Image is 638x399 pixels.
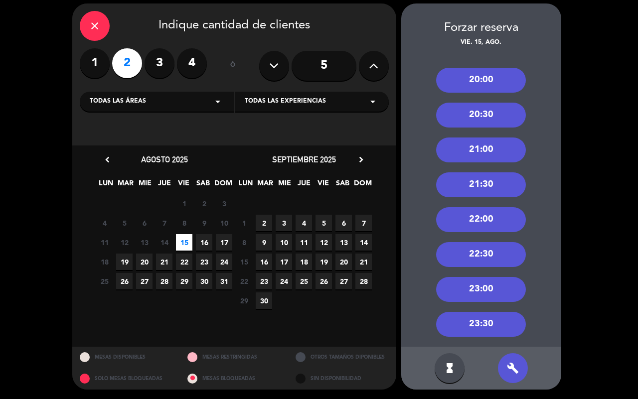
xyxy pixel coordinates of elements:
[256,234,272,251] span: 9
[136,254,153,270] span: 20
[102,154,113,165] i: chevron_left
[116,234,133,251] span: 12
[335,254,352,270] span: 20
[444,362,456,374] i: hourglass_full
[116,254,133,270] span: 19
[335,273,352,289] span: 27
[112,48,142,78] label: 2
[257,177,273,194] span: MAR
[136,234,153,251] span: 13
[436,312,526,337] div: 23:30
[237,177,254,194] span: LUN
[276,215,292,231] span: 3
[217,48,249,83] div: ó
[356,154,366,165] i: chevron_right
[196,195,212,212] span: 2
[96,254,113,270] span: 18
[176,215,192,231] span: 8
[116,273,133,289] span: 26
[436,68,526,93] div: 20:00
[176,273,192,289] span: 29
[96,234,113,251] span: 11
[72,347,180,368] div: MESAS DISPONIBLES
[335,215,352,231] span: 6
[256,292,272,309] span: 30
[195,177,211,194] span: SAB
[216,234,232,251] span: 17
[176,234,192,251] span: 15
[276,273,292,289] span: 24
[296,215,312,231] span: 4
[216,273,232,289] span: 31
[335,234,352,251] span: 13
[507,362,519,374] i: build
[196,234,212,251] span: 16
[436,172,526,197] div: 21:30
[288,368,396,390] div: SIN DISPONIBILIDAD
[98,177,114,194] span: LUN
[156,273,172,289] span: 28
[156,234,172,251] span: 14
[156,254,172,270] span: 21
[401,38,561,48] div: vie. 15, ago.
[296,273,312,289] span: 25
[96,215,113,231] span: 4
[156,177,172,194] span: JUE
[180,347,288,368] div: MESAS RESTRINGIDAS
[136,215,153,231] span: 6
[245,97,326,107] span: Todas las experiencias
[288,347,396,368] div: OTROS TAMAÑOS DIPONIBLES
[90,97,146,107] span: Todas las áreas
[216,254,232,270] span: 24
[137,177,153,194] span: MIE
[177,48,207,78] label: 4
[212,96,224,108] i: arrow_drop_down
[436,137,526,162] div: 21:00
[296,254,312,270] span: 18
[436,207,526,232] div: 22:00
[72,368,180,390] div: SOLO MESAS BLOQUEADAS
[196,254,212,270] span: 23
[355,234,372,251] span: 14
[334,177,351,194] span: SAB
[355,273,372,289] span: 28
[436,103,526,128] div: 20:30
[296,177,312,194] span: JUE
[276,177,293,194] span: MIE
[176,195,192,212] span: 1
[196,215,212,231] span: 9
[256,215,272,231] span: 2
[401,18,561,38] div: Forzar reserva
[216,195,232,212] span: 3
[141,154,188,164] span: agosto 2025
[117,177,134,194] span: MAR
[236,234,252,251] span: 8
[316,254,332,270] span: 19
[355,254,372,270] span: 21
[316,215,332,231] span: 5
[316,234,332,251] span: 12
[116,215,133,231] span: 5
[214,177,231,194] span: DOM
[296,234,312,251] span: 11
[136,273,153,289] span: 27
[176,254,192,270] span: 22
[145,48,174,78] label: 3
[236,215,252,231] span: 1
[96,273,113,289] span: 25
[355,215,372,231] span: 7
[236,254,252,270] span: 15
[315,177,331,194] span: VIE
[276,254,292,270] span: 17
[256,273,272,289] span: 23
[236,292,252,309] span: 29
[180,368,288,390] div: MESAS BLOQUEADAS
[236,273,252,289] span: 22
[216,215,232,231] span: 10
[367,96,379,108] i: arrow_drop_down
[80,11,389,41] div: Indique cantidad de clientes
[256,254,272,270] span: 16
[156,215,172,231] span: 7
[272,154,336,164] span: septiembre 2025
[89,20,101,32] i: close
